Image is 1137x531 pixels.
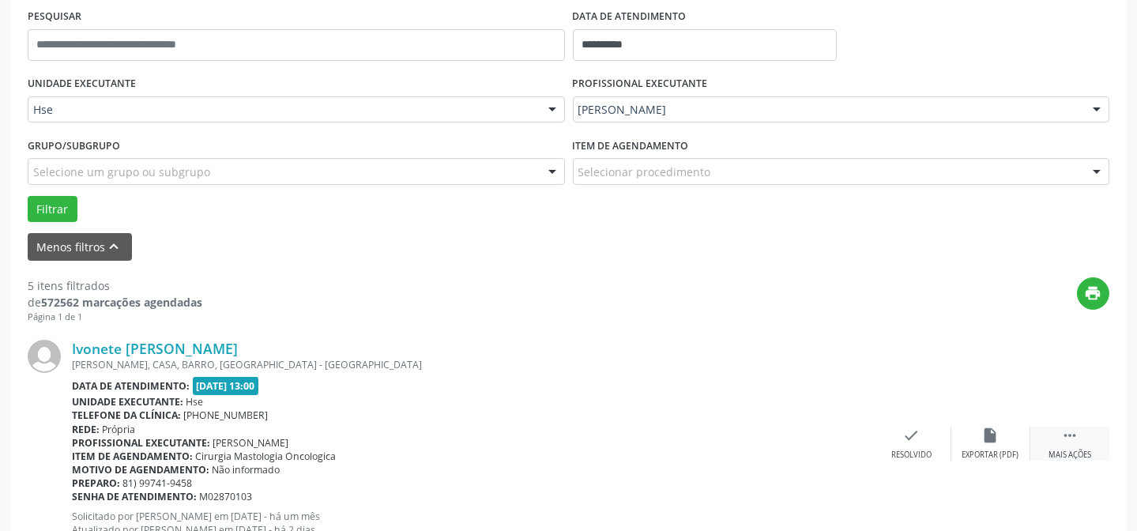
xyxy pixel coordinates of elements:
[213,436,289,450] span: [PERSON_NAME]
[72,463,209,476] b: Motivo de agendamento:
[72,476,120,490] b: Preparo:
[184,409,269,422] span: [PHONE_NUMBER]
[903,427,921,444] i: check
[41,295,202,310] strong: 572562 marcações agendadas
[193,377,259,395] span: [DATE] 13:00
[33,102,533,118] span: Hse
[72,490,197,503] b: Senha de atendimento:
[28,311,202,324] div: Página 1 de 1
[123,476,193,490] span: 81) 99741-9458
[1061,427,1079,444] i: 
[72,450,193,463] b: Item de agendamento:
[578,102,1078,118] span: [PERSON_NAME]
[1085,284,1102,302] i: print
[1077,277,1109,310] button: print
[72,395,183,409] b: Unidade executante:
[28,294,202,311] div: de
[72,436,210,450] b: Profissional executante:
[103,423,136,436] span: Própria
[28,134,120,158] label: Grupo/Subgrupo
[106,238,123,255] i: keyboard_arrow_up
[200,490,253,503] span: M02870103
[28,5,81,29] label: PESQUISAR
[72,379,190,393] b: Data de atendimento:
[28,196,77,223] button: Filtrar
[28,233,132,261] button: Menos filtroskeyboard_arrow_up
[982,427,1000,444] i: insert_drive_file
[891,450,932,461] div: Resolvido
[578,164,711,180] span: Selecionar procedimento
[28,340,61,373] img: img
[1049,450,1091,461] div: Mais ações
[213,463,280,476] span: Não informado
[72,340,238,357] a: Ivonete [PERSON_NAME]
[186,395,204,409] span: Hse
[72,358,872,371] div: [PERSON_NAME], CASA, BARRO, [GEOGRAPHIC_DATA] - [GEOGRAPHIC_DATA]
[573,5,687,29] label: DATA DE ATENDIMENTO
[28,72,136,96] label: UNIDADE EXECUTANTE
[573,72,708,96] label: PROFISSIONAL EXECUTANTE
[72,409,181,422] b: Telefone da clínica:
[196,450,337,463] span: Cirurgia Mastologia Oncologica
[33,164,210,180] span: Selecione um grupo ou subgrupo
[573,134,689,158] label: Item de agendamento
[962,450,1019,461] div: Exportar (PDF)
[28,277,202,294] div: 5 itens filtrados
[72,423,100,436] b: Rede:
